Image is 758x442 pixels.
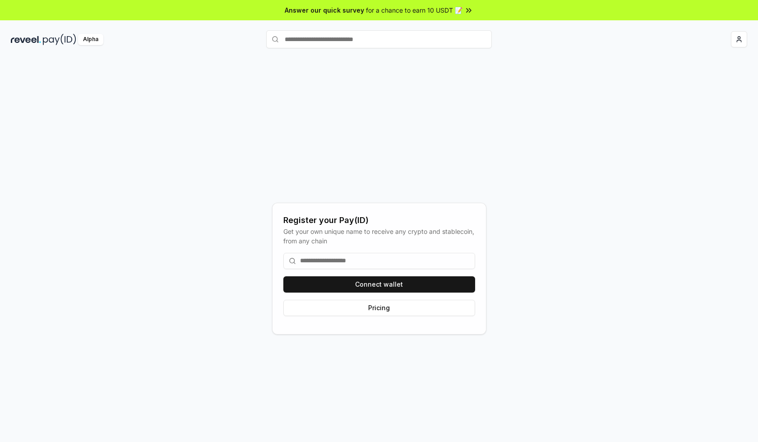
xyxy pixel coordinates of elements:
[11,34,41,45] img: reveel_dark
[283,276,475,293] button: Connect wallet
[78,34,103,45] div: Alpha
[285,5,364,15] span: Answer our quick survey
[283,214,475,227] div: Register your Pay(ID)
[283,300,475,316] button: Pricing
[43,34,76,45] img: pay_id
[283,227,475,246] div: Get your own unique name to receive any crypto and stablecoin, from any chain
[366,5,462,15] span: for a chance to earn 10 USDT 📝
